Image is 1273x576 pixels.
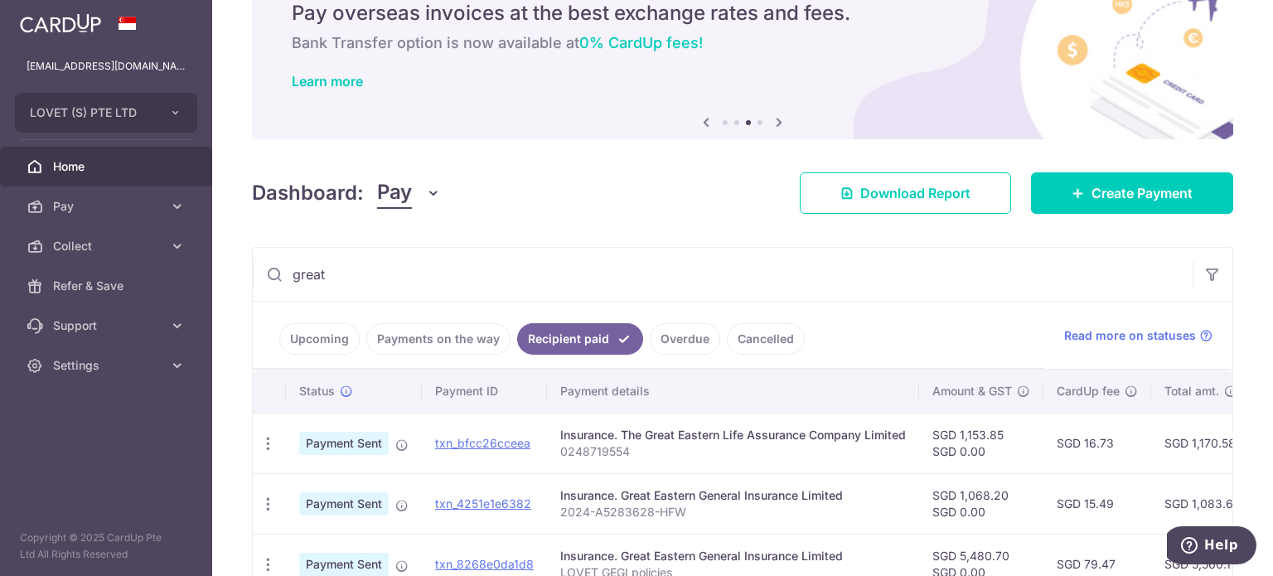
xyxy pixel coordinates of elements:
button: Pay [377,177,441,209]
td: SGD 15.49 [1043,473,1151,534]
td: SGD 1,170.58 [1151,413,1256,473]
span: Refer & Save [53,278,162,294]
td: SGD 1,068.20 SGD 0.00 [919,473,1043,534]
span: 0% CardUp fees! [579,34,703,51]
a: Learn more [292,73,363,90]
span: Read more on statuses [1064,327,1196,344]
h4: Dashboard: [252,178,364,208]
a: Create Payment [1031,172,1233,214]
button: LOVET (S) PTE LTD [15,93,197,133]
span: Status [299,383,335,399]
span: Total amt. [1164,383,1219,399]
a: txn_bfcc26cceea [435,436,530,450]
span: Pay [53,198,162,215]
input: Search by recipient name, payment id or reference [253,248,1193,301]
a: Overdue [650,323,720,355]
span: CardUp fee [1057,383,1120,399]
td: SGD 16.73 [1043,413,1151,473]
a: Cancelled [727,323,805,355]
a: txn_8268e0da1d8 [435,557,534,571]
span: Amount & GST [932,383,1012,399]
td: SGD 1,083.69 [1151,473,1256,534]
span: Support [53,317,162,334]
span: Payment Sent [299,492,389,515]
a: Upcoming [279,323,360,355]
span: Download Report [860,183,970,203]
span: Pay [377,177,412,209]
span: Create Payment [1091,183,1193,203]
h6: Bank Transfer option is now available at [292,33,1193,53]
span: Home [53,158,162,175]
div: Insurance. Great Eastern General Insurance Limited [560,548,906,564]
span: Payment Sent [299,553,389,576]
a: txn_4251e1e6382 [435,496,531,511]
p: [EMAIL_ADDRESS][DOMAIN_NAME] [27,58,186,75]
span: Collect [53,238,162,254]
p: 0248719554 [560,443,906,460]
a: Read more on statuses [1064,327,1212,344]
a: Payments on the way [366,323,511,355]
div: Insurance. Great Eastern General Insurance Limited [560,487,906,504]
img: CardUp [20,13,101,33]
iframe: Opens a widget where you can find more information [1167,526,1256,568]
td: SGD 1,153.85 SGD 0.00 [919,413,1043,473]
span: Payment Sent [299,432,389,455]
span: Settings [53,357,162,374]
th: Payment ID [422,370,547,413]
p: 2024-A5283628-HFW [560,504,906,520]
span: LOVET (S) PTE LTD [30,104,152,121]
a: Recipient paid [517,323,643,355]
th: Payment details [547,370,919,413]
div: Insurance. The Great Eastern Life Assurance Company Limited [560,427,906,443]
a: Download Report [800,172,1011,214]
